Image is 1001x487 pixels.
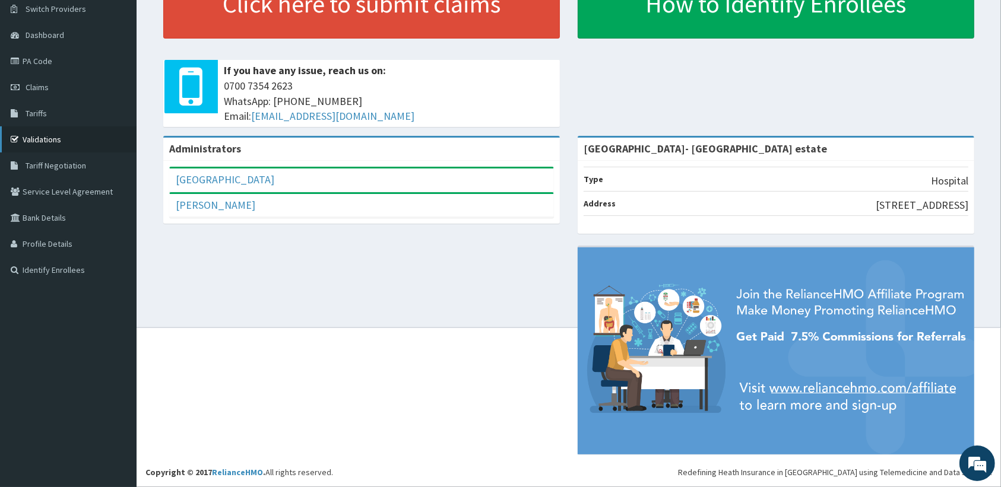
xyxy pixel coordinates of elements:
[224,78,554,124] span: 0700 7354 2623 WhatsApp: [PHONE_NUMBER] Email:
[578,247,974,455] img: provider-team-banner.png
[931,173,968,189] p: Hospital
[26,108,47,119] span: Tariffs
[584,142,827,155] strong: [GEOGRAPHIC_DATA]- [GEOGRAPHIC_DATA] estate
[176,173,274,186] a: [GEOGRAPHIC_DATA]
[224,63,386,77] b: If you have any issue, reach us on:
[26,82,49,93] span: Claims
[876,198,968,213] p: [STREET_ADDRESS]
[169,142,241,155] b: Administrators
[145,467,265,478] strong: Copyright © 2017 .
[251,109,414,123] a: [EMAIL_ADDRESS][DOMAIN_NAME]
[26,30,64,40] span: Dashboard
[26,4,86,14] span: Switch Providers
[678,466,992,478] div: Redefining Heath Insurance in [GEOGRAPHIC_DATA] using Telemedicine and Data Science!
[584,174,603,184] b: Type
[137,327,1001,487] footer: All rights reserved.
[212,467,263,478] a: RelianceHMO
[584,198,616,209] b: Address
[26,160,86,171] span: Tariff Negotiation
[176,198,255,212] a: [PERSON_NAME]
